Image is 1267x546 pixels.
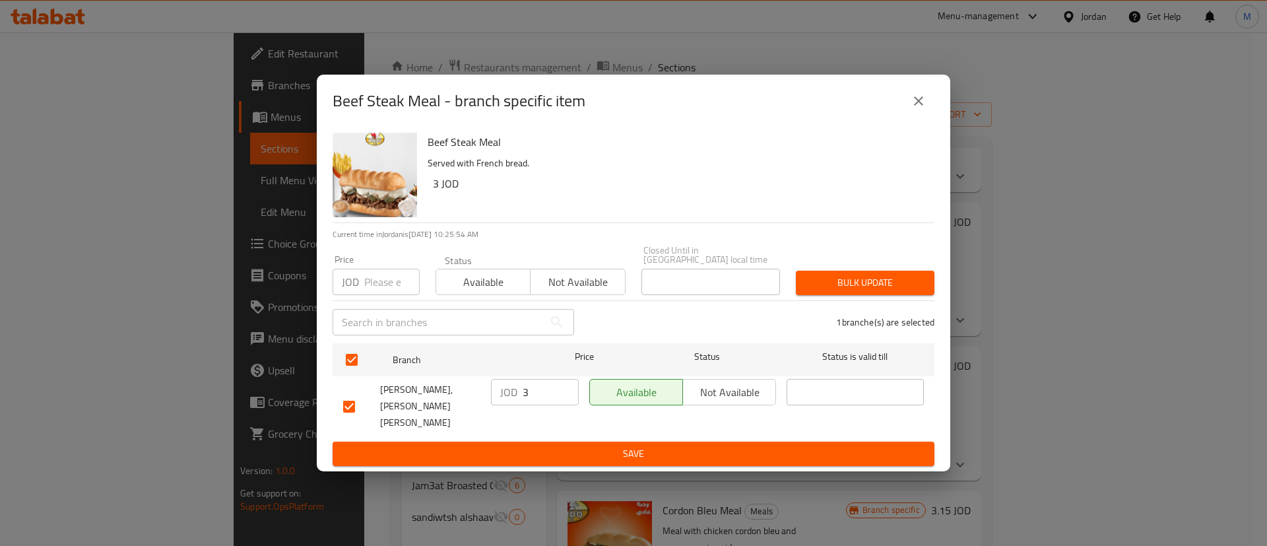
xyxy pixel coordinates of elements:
span: Available [441,273,525,292]
span: Not available [688,383,771,402]
button: Not available [682,379,776,405]
button: Available [436,269,531,295]
button: Available [589,379,683,405]
span: Branch [393,352,530,368]
h6: 3 JOD [433,174,924,193]
input: Please enter price [523,379,579,405]
input: Please enter price [364,269,420,295]
button: Bulk update [796,271,934,295]
button: Save [333,442,934,466]
p: JOD [342,274,359,290]
h2: Beef Steak Meal - branch specific item [333,90,585,112]
p: JOD [500,384,517,400]
h6: Beef Steak Meal [428,133,924,151]
p: Served with French bread. [428,155,924,172]
span: Status is valid till [787,349,924,365]
span: Price [540,349,628,365]
span: [PERSON_NAME], [PERSON_NAME] [PERSON_NAME] [380,382,480,431]
p: 1 branche(s) are selected [836,316,934,329]
span: Bulk update [806,275,924,291]
input: Search in branches [333,309,544,335]
p: Current time in Jordan is [DATE] 10:25:54 AM [333,228,934,240]
span: Status [639,349,776,365]
img: Beef Steak Meal [333,133,417,217]
span: Available [595,383,678,402]
button: Not available [530,269,625,295]
button: close [903,85,934,117]
span: Not available [536,273,620,292]
span: Save [343,446,924,462]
